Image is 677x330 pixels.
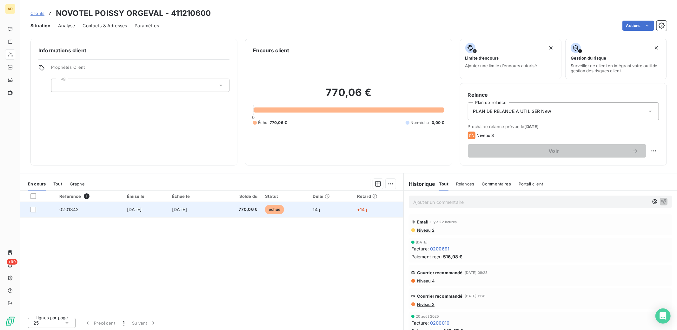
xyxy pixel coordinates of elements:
[5,316,15,326] img: Logo LeanPay
[30,23,50,29] span: Situation
[439,181,448,186] span: Tout
[253,47,289,54] h6: Encours client
[432,120,444,126] span: 0,00 €
[622,21,654,31] button: Actions
[475,148,632,153] span: Voir
[127,194,164,199] div: Émise le
[83,23,127,29] span: Contacts & Adresses
[417,270,463,275] span: Courrier recommandé
[519,181,543,186] span: Portail client
[460,39,561,79] button: Limite d’encoursAjouter une limite d’encours autorisé
[58,23,75,29] span: Analyse
[81,316,119,330] button: Précédent
[70,181,85,186] span: Graphe
[411,253,442,260] span: Paiement reçu
[416,314,439,318] span: 20 août 2025
[571,63,661,73] span: Surveiller ce client en intégrant votre outil de gestion des risques client.
[565,39,667,79] button: Gestion du risqueSurveiller ce client en intégrant votre outil de gestion des risques client.
[265,194,305,199] div: Statut
[313,207,320,212] span: 14 j
[416,240,428,244] span: [DATE]
[59,207,79,212] span: 0201342
[416,228,435,233] span: Niveau 2
[265,205,284,214] span: échue
[253,86,444,105] h2: 770,06 €
[59,193,119,199] div: Référence
[28,181,46,186] span: En cours
[258,120,267,126] span: Échu
[525,124,539,129] span: [DATE]
[30,10,44,16] a: Clients
[56,82,62,88] input: Ajouter une valeur
[468,144,646,158] button: Voir
[468,124,659,129] span: Prochaine relance prévue le
[7,259,17,265] span: +99
[5,4,15,14] div: AD
[411,320,429,326] span: Facture :
[482,181,511,186] span: Commentaires
[477,133,494,138] span: Niveau 3
[252,115,255,120] span: 0
[119,316,128,330] button: 1
[313,194,350,199] div: Délai
[411,245,429,252] span: Facture :
[357,207,367,212] span: +14 j
[128,316,160,330] button: Suivant
[33,320,39,326] span: 25
[218,194,257,199] div: Solde dû
[38,47,229,54] h6: Informations client
[416,278,435,283] span: Niveau 4
[468,91,659,99] h6: Relance
[172,194,210,199] div: Échue le
[417,294,463,299] span: Courrier recommandé
[51,65,229,74] span: Propriétés Client
[127,207,142,212] span: [DATE]
[56,8,211,19] h3: NOVOTEL POISSY ORGEVAL - 411210600
[456,181,474,186] span: Relances
[465,55,499,61] span: Limite d’encours
[655,308,671,324] div: Open Intercom Messenger
[465,271,488,275] span: [DATE] 09:23
[430,245,449,252] span: 0200691
[218,206,257,213] span: 770,06 €
[172,207,187,212] span: [DATE]
[411,120,429,126] span: Non-échu
[30,11,44,16] span: Clients
[430,320,449,326] span: 0200010
[270,120,287,126] span: 770,06 €
[416,302,435,307] span: Niveau 3
[404,180,435,188] h6: Historique
[84,193,90,199] span: 1
[473,108,552,114] span: PLAN DE RELANCE A UTILISER New
[465,63,537,68] span: Ajouter une limite d’encours autorisé
[571,55,606,61] span: Gestion du risque
[431,220,457,224] span: il y a 22 heures
[417,219,429,224] span: Email
[123,320,124,326] span: 1
[465,294,486,298] span: [DATE] 11:41
[357,194,400,199] div: Retard
[443,253,462,260] span: 516,98 €
[135,23,159,29] span: Paramètres
[53,181,62,186] span: Tout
